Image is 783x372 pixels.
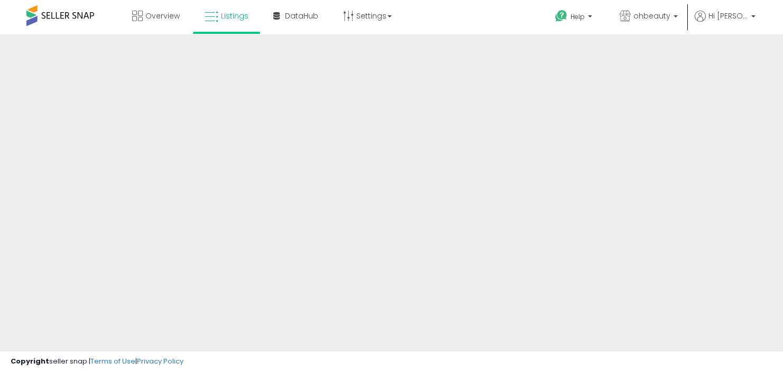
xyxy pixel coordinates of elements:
[695,11,756,34] a: Hi [PERSON_NAME]
[221,11,248,21] span: Listings
[555,10,568,23] i: Get Help
[547,2,603,34] a: Help
[285,11,318,21] span: DataHub
[11,357,183,367] div: seller snap | |
[633,11,670,21] span: ohbeauty
[11,356,49,366] strong: Copyright
[90,356,135,366] a: Terms of Use
[708,11,748,21] span: Hi [PERSON_NAME]
[570,12,585,21] span: Help
[145,11,180,21] span: Overview
[137,356,183,366] a: Privacy Policy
